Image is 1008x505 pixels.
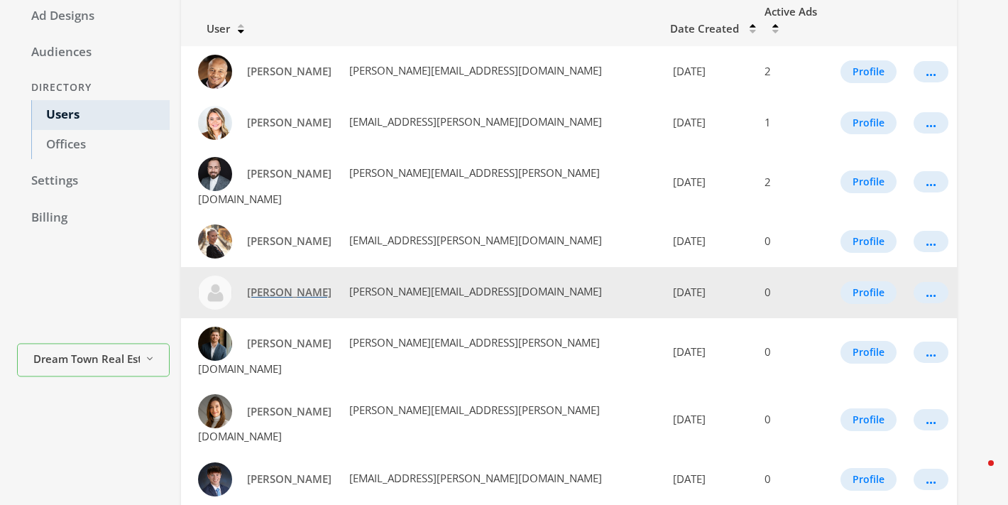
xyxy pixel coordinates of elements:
[756,386,832,453] td: 0
[914,61,948,82] button: ...
[247,472,332,486] span: [PERSON_NAME]
[17,344,170,377] button: Dream Town Real Estate
[662,386,756,453] td: [DATE]
[914,409,948,430] button: ...
[346,284,602,298] span: [PERSON_NAME][EMAIL_ADDRESS][DOMAIN_NAME]
[840,341,897,364] button: Profile
[926,479,936,480] div: ...
[198,394,232,428] img: Aida Beganovic profile
[840,112,897,134] button: Profile
[346,471,602,485] span: [EMAIL_ADDRESS][PERSON_NAME][DOMAIN_NAME]
[238,279,341,305] a: [PERSON_NAME]
[914,282,948,303] button: ...
[662,318,756,386] td: [DATE]
[840,170,897,193] button: Profile
[198,462,232,496] img: Aidan Fischer profile
[31,100,170,130] a: Users
[926,241,936,242] div: ...
[840,408,897,431] button: Profile
[914,469,948,490] button: ...
[840,60,897,83] button: Profile
[198,55,232,89] img: Aaron Vanderbilt profile
[346,63,602,77] span: [PERSON_NAME][EMAIL_ADDRESS][DOMAIN_NAME]
[756,46,832,97] td: 2
[238,161,341,187] a: [PERSON_NAME]
[238,398,341,425] a: [PERSON_NAME]
[840,468,897,491] button: Profile
[914,171,948,192] button: ...
[198,403,600,443] span: [PERSON_NAME][EMAIL_ADDRESS][PERSON_NAME][DOMAIN_NAME]
[926,292,936,293] div: ...
[198,335,600,376] span: [PERSON_NAME][EMAIL_ADDRESS][PERSON_NAME][DOMAIN_NAME]
[346,114,602,129] span: [EMAIL_ADDRESS][PERSON_NAME][DOMAIN_NAME]
[662,216,756,267] td: [DATE]
[247,336,332,350] span: [PERSON_NAME]
[17,38,170,67] a: Audiences
[238,228,341,254] a: [PERSON_NAME]
[247,64,332,78] span: [PERSON_NAME]
[247,234,332,248] span: [PERSON_NAME]
[756,148,832,216] td: 2
[198,157,232,191] img: Adam Zagata profile
[247,166,332,180] span: [PERSON_NAME]
[346,233,602,247] span: [EMAIL_ADDRESS][PERSON_NAME][DOMAIN_NAME]
[198,327,232,361] img: Adrian Garcia profile
[662,46,756,97] td: [DATE]
[247,285,332,299] span: [PERSON_NAME]
[914,342,948,363] button: ...
[662,267,756,318] td: [DATE]
[756,267,832,318] td: 0
[198,224,232,259] img: Addison Deitch profile
[914,231,948,252] button: ...
[926,122,936,124] div: ...
[756,318,832,386] td: 0
[17,203,170,233] a: Billing
[33,351,140,367] span: Dream Town Real Estate
[840,281,897,304] button: Profile
[238,109,341,136] a: [PERSON_NAME]
[756,216,832,267] td: 0
[926,71,936,72] div: ...
[765,4,817,18] span: Active Ads
[756,97,832,148] td: 1
[31,130,170,160] a: Offices
[926,419,936,420] div: ...
[662,454,756,505] td: [DATE]
[17,75,170,101] div: Directory
[914,112,948,134] button: ...
[926,181,936,183] div: ...
[198,165,600,206] span: [PERSON_NAME][EMAIL_ADDRESS][PERSON_NAME][DOMAIN_NAME]
[198,106,232,140] img: Abby Powell profile
[190,21,230,36] span: User
[238,466,341,492] a: [PERSON_NAME]
[247,404,332,418] span: [PERSON_NAME]
[662,97,756,148] td: [DATE]
[247,115,332,129] span: [PERSON_NAME]
[670,21,739,36] span: Date Created
[17,1,170,31] a: Ad Designs
[756,454,832,505] td: 0
[926,352,936,353] div: ...
[198,276,232,310] img: Adnan Khan Ghauri profile
[238,58,341,85] a: [PERSON_NAME]
[662,148,756,216] td: [DATE]
[238,330,341,357] a: [PERSON_NAME]
[960,457,994,491] iframe: Intercom live chat
[840,230,897,253] button: Profile
[17,166,170,196] a: Settings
